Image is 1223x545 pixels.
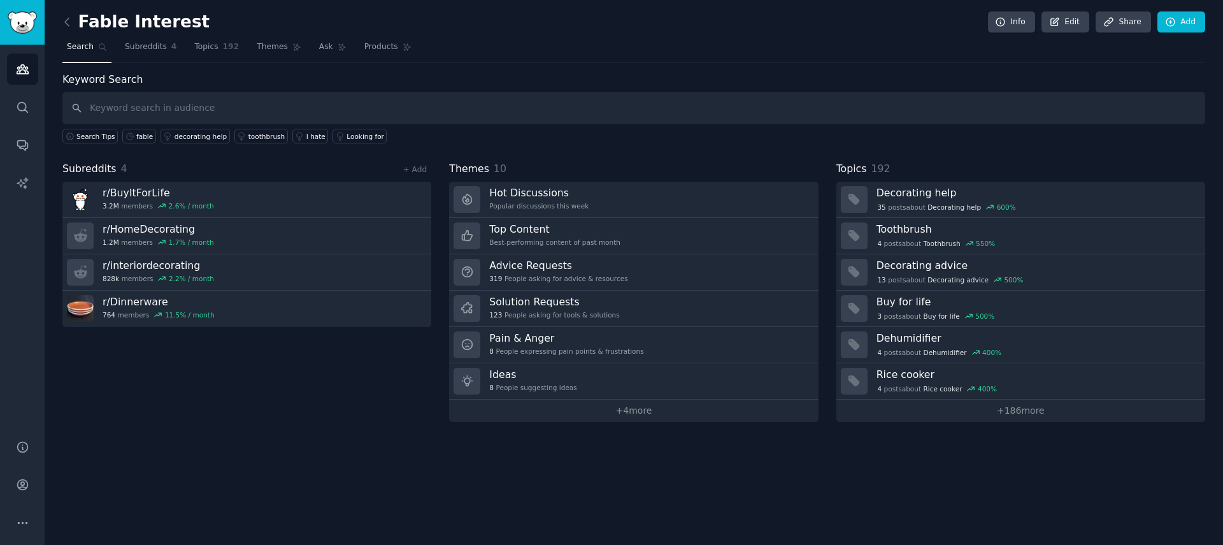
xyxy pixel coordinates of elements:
[364,41,398,53] span: Products
[315,37,351,63] a: Ask
[62,12,210,33] h2: Fable Interest
[62,92,1205,124] input: Keyword search in audience
[982,348,1001,357] div: 400 %
[103,222,214,236] h3: r/ HomeDecorating
[836,327,1205,363] a: Dehumidifier4postsaboutDehumidifier400%
[169,238,214,247] div: 1.7 % / month
[978,384,997,393] div: 400 %
[877,348,882,357] span: 4
[489,186,589,200] h3: Hot Discussions
[169,201,214,210] div: 2.6 % / month
[347,132,384,141] div: Looking for
[449,161,489,177] span: Themes
[449,182,818,218] a: Hot DiscussionsPopular discussions this week
[1004,275,1023,284] div: 500 %
[489,347,643,356] div: People expressing pain points & frustrations
[449,400,818,422] a: +4more
[924,384,962,393] span: Rice cooker
[8,11,37,34] img: GummySearch logo
[136,132,153,141] div: fable
[489,368,576,381] h3: Ideas
[103,295,215,309] h3: r/ Dinnerware
[120,37,181,63] a: Subreddits4
[877,239,882,248] span: 4
[306,132,325,141] div: I hate
[924,348,967,357] span: Dehumidifier
[1041,11,1089,33] a: Edit
[924,312,960,321] span: Buy for life
[489,310,502,319] span: 123
[449,291,818,327] a: Solution Requests123People asking for tools & solutions
[975,312,994,321] div: 500 %
[103,310,215,319] div: members
[876,310,996,322] div: post s about
[67,41,94,53] span: Search
[103,274,119,283] span: 828k
[103,201,119,210] span: 3.2M
[836,291,1205,327] a: Buy for life3postsaboutBuy for life500%
[103,201,214,210] div: members
[876,238,996,249] div: post s about
[924,239,961,248] span: Toothbrush
[403,165,427,174] a: + Add
[836,218,1205,254] a: Toothbrush4postsaboutToothbrush550%
[62,291,431,327] a: r/Dinnerware764members11.5% / month
[360,37,416,63] a: Products
[194,41,218,53] span: Topics
[449,254,818,291] a: Advice Requests319People asking for advice & resources
[234,129,288,143] a: toothbrush
[175,132,227,141] div: decorating help
[103,274,214,283] div: members
[103,259,214,272] h3: r/ interiordecorating
[62,182,431,218] a: r/BuyItForLife3.2Mmembers2.6% / month
[62,73,143,85] label: Keyword Search
[489,259,627,272] h3: Advice Requests
[876,201,1017,213] div: post s about
[103,238,119,247] span: 1.2M
[62,218,431,254] a: r/HomeDecorating1.2Mmembers1.7% / month
[62,161,117,177] span: Subreddits
[1157,11,1205,33] a: Add
[876,383,998,395] div: post s about
[877,203,885,212] span: 35
[103,186,214,200] h3: r/ BuyItForLife
[876,222,1196,236] h3: Toothbrush
[976,239,995,248] div: 550 %
[489,274,627,283] div: People asking for advice & resources
[871,163,890,175] span: 192
[252,37,306,63] a: Themes
[927,275,989,284] span: Decorating advice
[877,384,882,393] span: 4
[876,259,1196,272] h3: Decorating advice
[248,132,285,141] div: toothbrush
[121,163,127,175] span: 4
[125,41,167,53] span: Subreddits
[103,238,214,247] div: members
[489,331,643,345] h3: Pain & Anger
[988,11,1035,33] a: Info
[257,41,288,53] span: Themes
[1096,11,1150,33] a: Share
[169,274,214,283] div: 2.2 % / month
[489,274,502,283] span: 319
[836,161,867,177] span: Topics
[62,254,431,291] a: r/interiordecorating828kmembers2.2% / month
[67,186,94,213] img: BuyItForLife
[103,310,115,319] span: 764
[494,163,506,175] span: 10
[876,347,1003,358] div: post s about
[122,129,156,143] a: fable
[927,203,981,212] span: Decorating help
[877,275,885,284] span: 13
[489,222,620,236] h3: Top Content
[489,310,619,319] div: People asking for tools & solutions
[876,331,1196,345] h3: Dehumidifier
[489,383,576,392] div: People suggesting ideas
[489,383,494,392] span: 8
[449,327,818,363] a: Pain & Anger8People expressing pain points & frustrations
[877,312,882,321] span: 3
[333,129,387,143] a: Looking for
[62,37,111,63] a: Search
[876,295,1196,309] h3: Buy for life
[876,186,1196,200] h3: Decorating help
